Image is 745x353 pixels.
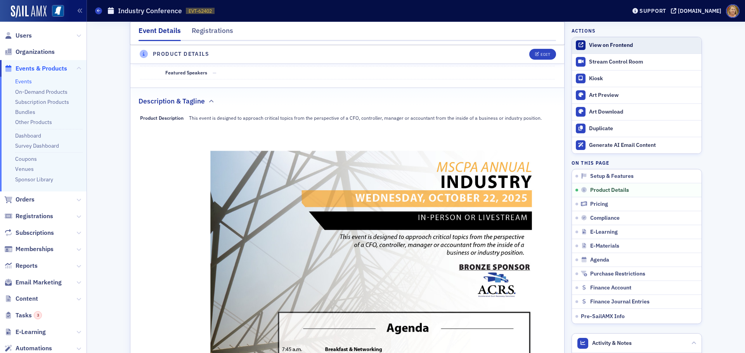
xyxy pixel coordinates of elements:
div: Event Details [139,26,181,41]
a: Events [15,78,32,85]
span: Organizations [16,48,55,56]
a: Email Marketing [4,278,62,287]
button: Duplicate [572,120,702,137]
a: Art Preview [572,87,702,103]
div: View on Frontend [589,42,698,49]
button: Edit [529,49,556,60]
a: Reports [4,262,38,270]
span: Activity & Notes [592,339,632,347]
span: Profile [726,4,740,18]
h4: On this page [572,159,702,166]
span: Events & Products [16,64,67,73]
a: Subscription Products [15,98,69,105]
a: E-Learning [4,328,46,336]
a: Sponsor Library [15,176,53,183]
div: 3 [34,311,42,319]
div: Art Preview [589,92,698,99]
a: Kiosk [572,70,702,87]
a: Registrations [4,212,53,220]
span: Finance Journal Entries [590,298,650,305]
a: On-Demand Products [15,88,68,95]
a: Organizations [4,48,55,56]
h4: Actions [572,27,596,34]
div: Duplicate [589,125,698,132]
span: Product Description [140,115,184,121]
div: Generate AI Email Content [589,142,698,149]
a: Dashboard [15,132,41,139]
span: Setup & Features [590,173,634,180]
span: EVT-62402 [189,8,212,14]
span: Compliance [590,215,620,222]
div: [DOMAIN_NAME] [678,7,721,14]
a: Other Products [15,119,52,126]
a: Subscriptions [4,229,54,237]
a: Orders [4,195,35,204]
button: [DOMAIN_NAME] [671,8,724,14]
span: Purchase Restrictions [590,270,645,277]
a: Art Download [572,103,702,120]
span: E-Learning [16,328,46,336]
a: Events & Products [4,64,67,73]
div: Edit [541,52,550,57]
a: Survey Dashboard [15,142,59,149]
span: Pre-SailAMX Info [581,313,625,320]
div: Stream Control Room [589,59,698,65]
span: — [213,69,217,76]
span: Agenda [590,257,609,263]
img: SailAMX [52,5,64,17]
a: Users [4,31,32,40]
a: Stream Control Room [572,54,702,70]
span: E-Learning [590,229,618,236]
span: Pricing [590,201,608,208]
a: Coupons [15,155,37,162]
h1: Industry Conference [118,6,182,15]
span: Email Marketing [16,278,62,287]
div: Registrations [192,26,233,40]
h4: Product Details [153,50,209,58]
span: Content [16,294,38,303]
a: Venues [15,165,34,172]
span: Featured Speakers [165,69,207,76]
p: This event is designed to approach critical topics from the perspective of a CFO, controller, man... [189,114,555,121]
span: Automations [16,344,52,353]
span: E-Materials [590,243,619,250]
div: Art Download [589,108,698,115]
span: Users [16,31,32,40]
a: Content [4,294,38,303]
span: Finance Account [590,284,631,291]
div: Kiosk [589,75,698,82]
button: Generate AI Email Content [572,137,702,153]
span: Tasks [16,311,42,320]
a: Bundles [15,108,35,115]
span: Subscriptions [16,229,54,237]
h2: Description & Tagline [139,96,205,106]
a: View Homepage [47,5,64,18]
a: Automations [4,344,52,353]
img: SailAMX [11,5,47,18]
a: View on Frontend [572,37,702,53]
a: Tasks3 [4,311,42,320]
span: Product Details [590,187,629,194]
span: Reports [16,262,38,270]
a: Memberships [4,245,54,253]
div: Support [639,7,666,14]
span: Registrations [16,212,53,220]
span: Memberships [16,245,54,253]
span: Orders [16,195,35,204]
